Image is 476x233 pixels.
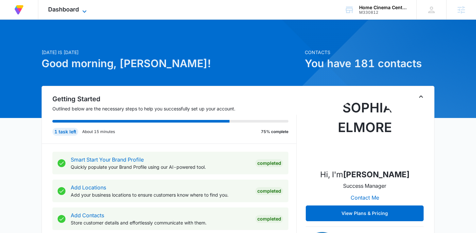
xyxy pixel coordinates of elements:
[82,129,115,135] p: About 15 minutes
[71,164,250,170] p: Quickly populate your Brand Profile using our AI-powered tool.
[344,190,386,205] button: Contact Me
[18,38,23,43] img: tab_domain_overview_orange.svg
[71,212,104,219] a: Add Contacts
[71,191,250,198] p: Add your business locations to ensure customers know where to find you.
[71,219,250,226] p: Store customer details and effortlessly communicate with them.
[417,93,425,101] button: Toggle Collapse
[25,39,59,43] div: Domain Overview
[72,39,110,43] div: Keywords by Traffic
[42,49,301,56] p: [DATE] is [DATE]
[71,184,106,191] a: Add Locations
[52,105,297,112] p: Outlined below are the necessary steps to help you successfully set up your account.
[255,187,283,195] div: Completed
[48,6,79,13] span: Dashboard
[305,49,434,56] p: Contacts
[18,10,32,16] div: v 4.0.25
[359,10,407,15] div: account id
[343,182,386,190] p: Success Manager
[343,170,410,179] strong: [PERSON_NAME]
[255,159,283,167] div: Completed
[261,129,288,135] p: 75% complete
[305,56,434,71] h1: You have 181 contacts
[306,205,424,221] button: View Plans & Pricing
[10,17,16,22] img: website_grey.svg
[255,215,283,223] div: Completed
[10,10,16,16] img: logo_orange.svg
[65,38,70,43] img: tab_keywords_by_traffic_grey.svg
[71,156,144,163] a: Smart Start Your Brand Profile
[17,17,72,22] div: Domain: [DOMAIN_NAME]
[42,56,301,71] h1: Good morning, [PERSON_NAME]!
[320,169,410,181] p: Hi, I'm
[332,98,397,164] img: Sophia Elmore
[359,5,407,10] div: account name
[13,4,25,16] img: Volusion
[52,94,297,104] h2: Getting Started
[52,128,78,136] div: 1 task left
